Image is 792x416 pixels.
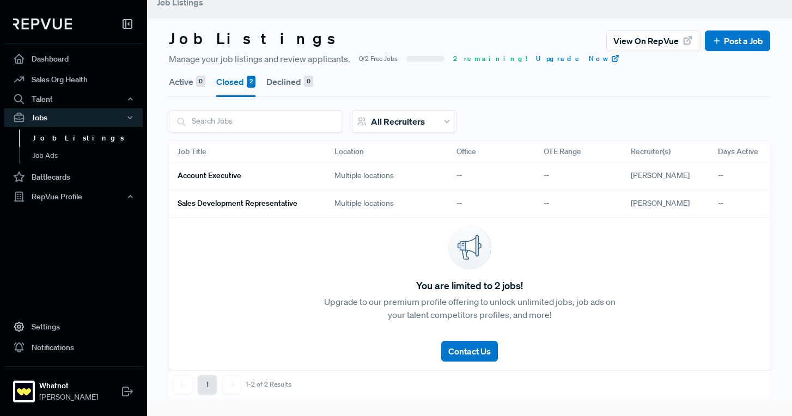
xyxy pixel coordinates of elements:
a: Settings [4,316,143,337]
div: Multiple locations [326,190,448,218]
button: Active 0 [169,66,205,97]
span: Days Active [718,146,758,157]
span: Location [334,146,364,157]
nav: pagination [173,375,291,394]
button: Previous [173,375,192,394]
img: announcement [448,226,491,270]
a: Account Executive [178,167,308,185]
a: Job Ads [19,146,157,164]
div: -- [535,190,622,218]
span: You are limited to 2 jobs! [416,278,523,293]
span: Recruiter(s) [631,146,671,157]
div: 2 [247,76,255,88]
p: Upgrade to our premium profile offering to unlock unlimited jobs, job ads on your talent competit... [319,295,620,321]
button: Contact Us [441,341,498,362]
span: Manage your job listings and review applicants. [169,52,350,65]
strong: Whatnot [39,380,98,391]
a: Sales Development Representative [178,194,308,213]
div: -- [448,162,535,190]
button: View on RepVue [606,30,700,51]
div: Multiple locations [326,162,448,190]
div: 0 [304,76,313,88]
button: Closed 2 [216,66,255,97]
button: Post a Job [705,30,770,51]
span: [PERSON_NAME] [631,198,690,208]
div: 0 [196,76,205,88]
h3: Job Listings [169,29,345,48]
a: WhatnotWhatnot[PERSON_NAME] [4,366,143,407]
span: Job Title [178,146,206,157]
h6: Account Executive [178,171,241,180]
span: OTE Range [544,146,581,157]
span: Contact Us [448,346,491,357]
span: [PERSON_NAME] [631,170,690,180]
input: Search Jobs [169,111,343,132]
a: Notifications [4,337,143,358]
button: Jobs [4,108,143,127]
div: -- [448,190,535,218]
a: Contact Us [441,332,498,362]
div: -- [535,162,622,190]
span: [PERSON_NAME] [39,391,98,403]
span: All Recruiters [371,116,425,127]
button: Next [222,375,241,394]
img: RepVue [13,19,72,29]
div: 1-2 of 2 Results [246,381,291,388]
a: Post a Job [712,34,763,47]
button: RepVue Profile [4,187,143,206]
span: Office [456,146,476,157]
span: 0/2 Free Jobs [359,54,398,64]
a: Dashboard [4,48,143,69]
button: Declined 0 [266,66,313,97]
h6: Sales Development Representative [178,199,297,208]
button: 1 [198,375,217,394]
a: Sales Org Health [4,69,143,90]
a: Upgrade Now [536,54,620,64]
button: Talent [4,90,143,108]
a: Battlecards [4,167,143,187]
span: 2 remaining! [453,54,527,64]
span: View on RepVue [613,34,679,47]
a: Job Listings [19,130,157,147]
img: Whatnot [15,383,33,400]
